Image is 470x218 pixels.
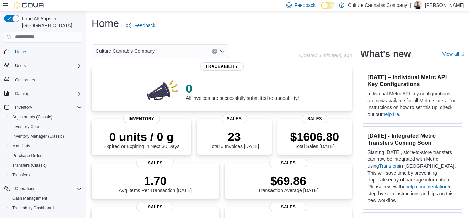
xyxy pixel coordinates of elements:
button: Adjustments (Classic) [7,112,85,122]
button: Customers [1,75,85,85]
span: Sales [302,115,328,123]
span: Manifests [10,142,82,150]
img: Cova [14,2,45,9]
span: Home [12,48,82,56]
a: Inventory Count [10,123,44,131]
img: 0 [145,77,181,105]
p: 0 units / 0 g [104,130,180,144]
a: Cash Management [10,194,50,203]
p: Starting [DATE], store-to-store transfers can now be integrated with Metrc using in [GEOGRAPHIC_D... [367,149,457,204]
div: Chad Denson [414,1,422,9]
input: Dark Mode [321,2,335,9]
span: Manifests [12,143,30,149]
span: Home [15,49,26,55]
p: Culture Cannabis Company [348,1,407,9]
h3: [DATE] – Individual Metrc API Key Configurations [367,74,457,87]
span: Customers [12,75,82,84]
a: Adjustments (Classic) [10,113,55,121]
a: Purchase Orders [10,152,46,160]
button: Open list of options [220,49,225,54]
a: Traceabilty Dashboard [10,204,56,212]
h1: Home [92,17,119,30]
p: Updated 3 minute(s) ago [299,53,352,58]
a: Home [12,48,29,56]
svg: External link [460,52,464,56]
span: Sales [136,159,174,167]
button: Inventory [1,103,85,112]
p: | [410,1,411,9]
span: Load All Apps in [GEOGRAPHIC_DATA] [19,15,82,29]
div: Total Sales [DATE] [290,130,339,149]
a: Customers [12,76,38,84]
a: help documentation [406,184,448,189]
div: Transaction Average [DATE] [258,174,319,193]
span: Users [15,63,26,69]
span: Inventory [15,105,32,110]
button: Inventory [12,103,35,112]
div: Expired or Expiring in Next 30 Days [104,130,180,149]
p: 0 [186,82,299,95]
div: Total # Invoices [DATE] [210,130,259,149]
p: $1606.80 [290,130,339,144]
div: Avg Items Per Transaction [DATE] [119,174,192,193]
span: Catalog [12,90,82,98]
p: $69.86 [258,174,319,188]
button: Operations [12,185,38,193]
button: Operations [1,184,85,194]
span: Feedback [295,2,316,9]
span: Transfers [10,171,82,179]
span: Customers [15,77,35,83]
span: Purchase Orders [10,152,82,160]
span: Inventory [12,103,82,112]
p: 23 [210,130,259,144]
span: Adjustments (Classic) [10,113,82,121]
a: Transfers [379,163,399,169]
button: Cash Management [7,194,85,203]
button: Traceabilty Dashboard [7,203,85,213]
span: Adjustments (Classic) [12,114,52,120]
h3: [DATE] - Integrated Metrc Transfers Coming Soon [367,132,457,146]
span: Traceabilty Dashboard [12,205,54,211]
button: Home [1,47,85,57]
button: Catalog [1,89,85,98]
a: Transfers (Classic) [10,161,50,169]
span: Operations [15,186,35,191]
button: Users [1,61,85,71]
span: Operations [12,185,82,193]
a: Manifests [10,142,33,150]
span: Cash Management [10,194,82,203]
span: Transfers (Classic) [10,161,82,169]
span: Inventory Manager (Classic) [10,132,82,141]
span: Inventory Count [12,124,42,129]
a: Inventory Manager (Classic) [10,132,67,141]
span: Users [12,62,82,70]
span: Traceability [200,62,244,71]
button: Inventory Manager (Classic) [7,132,85,141]
a: Feedback [123,19,158,32]
p: Individual Metrc API key configurations are now available for all Metrc states. For instructions ... [367,90,457,118]
button: Purchase Orders [7,151,85,160]
a: View allExternal link [442,51,464,57]
span: Feedback [134,22,155,29]
span: Sales [221,115,247,123]
span: Inventory Manager (Classic) [12,134,64,139]
span: Inventory Count [10,123,82,131]
p: [PERSON_NAME] [425,1,464,9]
a: Transfers [10,171,32,179]
div: All invoices are successfully submitted to traceability! [186,82,299,101]
button: Clear input [212,49,217,54]
h2: What's new [360,49,411,60]
button: Inventory Count [7,122,85,132]
span: Traceabilty Dashboard [10,204,82,212]
span: Sales [269,203,307,211]
span: Sales [136,203,174,211]
span: Inventory [123,115,160,123]
span: Culture Cannabis Company [96,47,155,55]
span: Transfers (Classic) [12,163,47,168]
a: help file [383,112,399,117]
button: Transfers (Classic) [7,160,85,170]
button: Manifests [7,141,85,151]
span: Catalog [15,91,29,96]
button: Catalog [12,90,32,98]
